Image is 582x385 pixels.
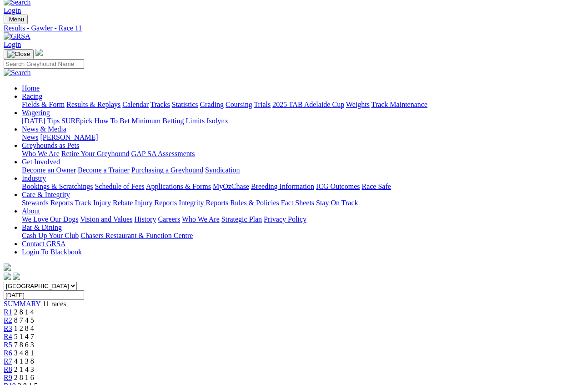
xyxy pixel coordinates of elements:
button: Toggle navigation [4,15,28,24]
a: Greyhounds as Pets [22,142,79,149]
a: Trials [254,101,271,108]
span: 2 1 4 3 [14,365,34,373]
a: Results & Replays [66,101,120,108]
a: [PERSON_NAME] [40,133,98,141]
div: About [22,215,578,223]
a: Become a Trainer [78,166,130,174]
span: 8 7 4 5 [14,316,34,324]
a: Get Involved [22,158,60,166]
a: Fact Sheets [281,199,314,207]
a: R4 [4,333,12,340]
div: Industry [22,182,578,191]
a: R9 [4,374,12,381]
a: Cash Up Your Club [22,232,79,239]
a: SUREpick [61,117,92,125]
a: Login [4,6,21,14]
a: News & Media [22,125,66,133]
img: logo-grsa-white.png [4,263,11,271]
img: facebook.svg [4,273,11,280]
a: R7 [4,357,12,365]
a: News [22,133,38,141]
span: 2 8 1 4 [14,308,34,316]
img: logo-grsa-white.png [35,49,43,56]
span: 4 1 3 8 [14,357,34,365]
a: Fields & Form [22,101,65,108]
a: Purchasing a Greyhound [131,166,203,174]
span: 7 8 6 3 [14,341,34,349]
div: Racing [22,101,578,109]
a: Careers [158,215,180,223]
a: Home [22,84,40,92]
a: Syndication [205,166,240,174]
span: 3 4 8 1 [14,349,34,357]
a: Become an Owner [22,166,76,174]
a: Bookings & Scratchings [22,182,93,190]
a: Track Injury Rebate [75,199,133,207]
a: Bar & Dining [22,223,62,231]
a: Breeding Information [251,182,314,190]
a: 2025 TAB Adelaide Cup [272,101,344,108]
a: [DATE] Tips [22,117,60,125]
a: Integrity Reports [179,199,228,207]
a: R1 [4,308,12,316]
a: Tracks [151,101,170,108]
a: Stay On Track [316,199,358,207]
div: Wagering [22,117,578,125]
a: Injury Reports [135,199,177,207]
span: Menu [9,16,24,23]
a: SUMMARY [4,300,40,308]
a: Racing [22,92,42,100]
a: Weights [346,101,370,108]
img: Search [4,69,31,77]
a: Who We Are [22,150,60,157]
div: Bar & Dining [22,232,578,240]
a: Schedule of Fees [95,182,144,190]
a: Contact GRSA [22,240,65,248]
a: Retire Your Greyhound [61,150,130,157]
a: MyOzChase [213,182,249,190]
a: Login To Blackbook [22,248,82,256]
span: 5 1 4 7 [14,333,34,340]
a: Vision and Values [80,215,132,223]
a: How To Bet [95,117,130,125]
a: R2 [4,316,12,324]
span: 2 8 1 6 [14,374,34,381]
a: Minimum Betting Limits [131,117,205,125]
div: Greyhounds as Pets [22,150,578,158]
img: GRSA [4,32,30,41]
span: 1 2 8 4 [14,324,34,332]
a: Who We Are [182,215,220,223]
a: R6 [4,349,12,357]
a: R8 [4,365,12,373]
div: Care & Integrity [22,199,578,207]
a: Rules & Policies [230,199,279,207]
a: Login [4,41,21,48]
a: ICG Outcomes [316,182,360,190]
button: Toggle navigation [4,49,34,59]
a: Industry [22,174,46,182]
a: R3 [4,324,12,332]
a: Stewards Reports [22,199,73,207]
div: News & Media [22,133,578,142]
img: Close [7,51,30,58]
a: R5 [4,341,12,349]
div: Get Involved [22,166,578,174]
input: Search [4,59,84,69]
a: GAP SA Assessments [131,150,195,157]
a: Applications & Forms [146,182,211,190]
a: Chasers Restaurant & Function Centre [80,232,193,239]
a: Results - Gawler - Race 11 [4,24,578,32]
input: Select date [4,290,84,300]
span: 11 races [42,300,66,308]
